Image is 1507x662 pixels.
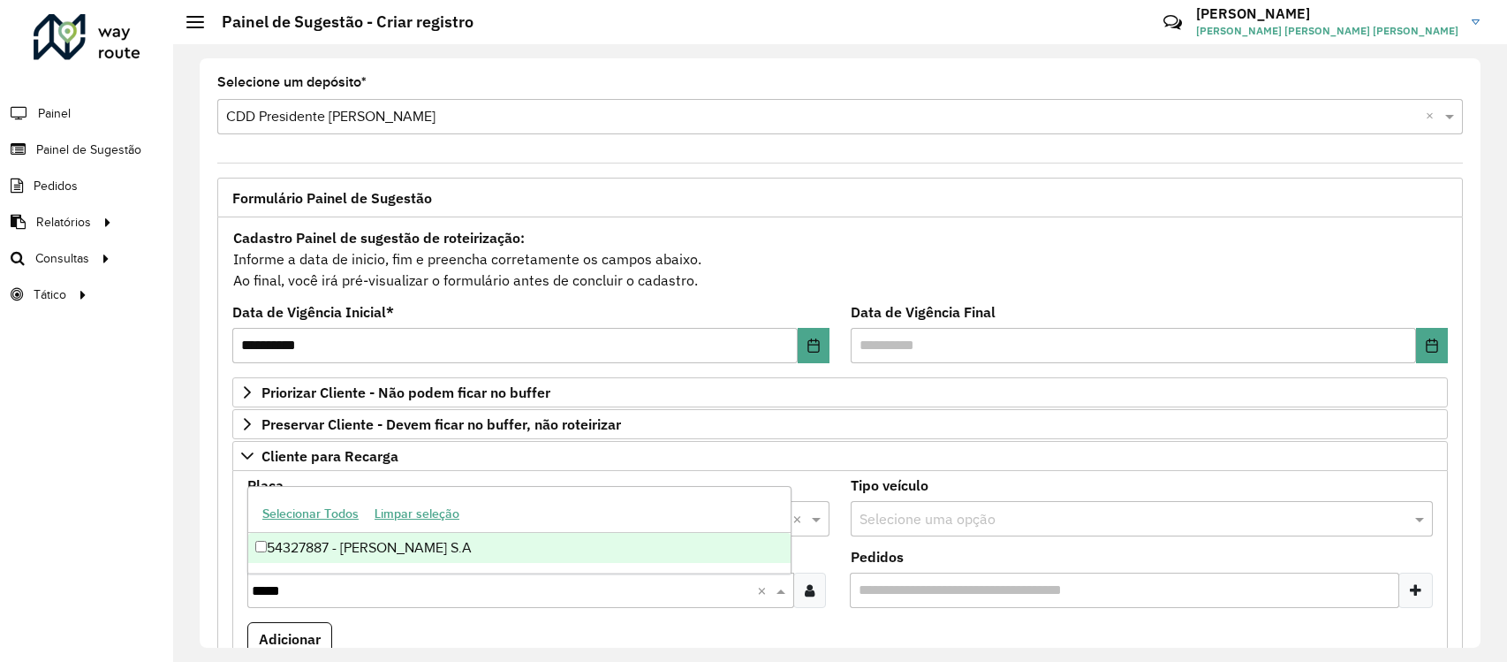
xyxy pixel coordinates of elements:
[247,622,332,656] button: Adicionar
[261,449,398,463] span: Cliente para Recarga
[34,177,78,195] span: Pedidos
[367,500,467,528] button: Limpar seleção
[232,191,432,205] span: Formulário Painel de Sugestão
[36,141,141,159] span: Painel de Sugestão
[851,301,996,323] label: Data de Vigência Final
[233,229,525,247] strong: Cadastro Painel de sugestão de roteirização:
[34,285,66,304] span: Tático
[1196,5,1458,22] h3: [PERSON_NAME]
[254,500,367,528] button: Selecionar Todos
[247,475,284,496] label: Placa
[232,226,1448,292] div: Informe a data de inicio, fim e preencha corretamente os campos abaixo. Ao final, você irá pré-vi...
[261,417,621,431] span: Preservar Cliente - Devem ficar no buffer, não roteirizar
[1416,328,1448,363] button: Choose Date
[232,441,1448,471] a: Cliente para Recarga
[851,475,928,496] label: Tipo veículo
[757,580,772,601] span: Clear all
[36,213,91,232] span: Relatórios
[1426,106,1441,127] span: Clear all
[204,12,473,32] h2: Painel de Sugestão - Criar registro
[38,104,71,123] span: Painel
[217,72,367,93] label: Selecione um depósito
[851,546,904,567] label: Pedidos
[1196,23,1458,39] span: [PERSON_NAME] [PERSON_NAME] [PERSON_NAME]
[232,409,1448,439] a: Preservar Cliente - Devem ficar no buffer, não roteirizar
[35,249,89,268] span: Consultas
[232,377,1448,407] a: Priorizar Cliente - Não podem ficar no buffer
[792,508,807,529] span: Clear all
[261,385,550,399] span: Priorizar Cliente - Não podem ficar no buffer
[247,486,791,574] ng-dropdown-panel: Options list
[1154,4,1192,42] a: Contato Rápido
[248,533,791,563] div: 54327887 - [PERSON_NAME] S.A
[232,301,394,323] label: Data de Vigência Inicial
[798,328,829,363] button: Choose Date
